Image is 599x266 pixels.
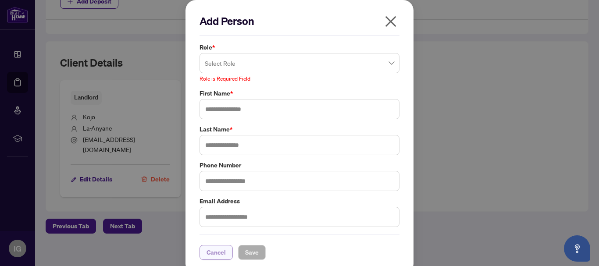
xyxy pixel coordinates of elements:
label: First Name [200,89,399,98]
label: Role [200,43,399,52]
button: Save [238,245,266,260]
label: Email Address [200,196,399,206]
label: Phone Number [200,160,399,170]
label: Last Name [200,124,399,134]
span: close [384,14,398,28]
span: Role is Required Field [200,75,250,82]
h2: Add Person [200,14,399,28]
span: Cancel [207,245,226,259]
button: Cancel [200,245,233,260]
button: Open asap [564,235,590,262]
